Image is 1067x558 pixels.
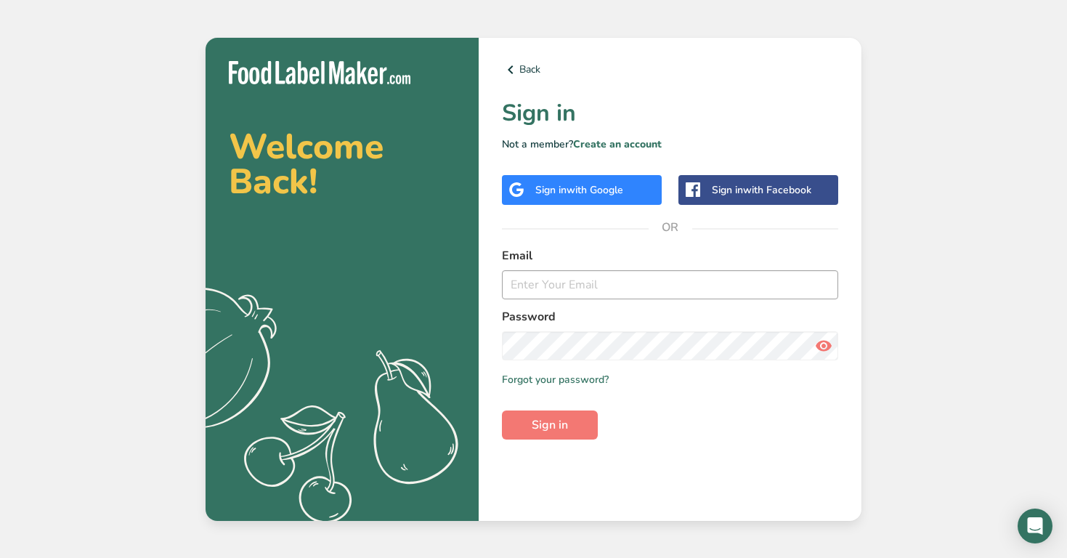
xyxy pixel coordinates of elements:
input: Enter Your Email [502,270,838,299]
h1: Sign in [502,96,838,131]
label: Email [502,247,838,264]
h2: Welcome Back! [229,129,455,199]
label: Password [502,308,838,325]
p: Not a member? [502,137,838,152]
button: Sign in [502,411,598,440]
span: OR [649,206,692,249]
a: Forgot your password? [502,372,609,387]
a: Create an account [573,137,662,151]
span: with Google [567,183,623,197]
div: Sign in [712,182,811,198]
a: Back [502,61,838,78]
div: Open Intercom Messenger [1018,509,1052,543]
span: Sign in [532,416,568,434]
img: Food Label Maker [229,61,410,85]
div: Sign in [535,182,623,198]
span: with Facebook [743,183,811,197]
